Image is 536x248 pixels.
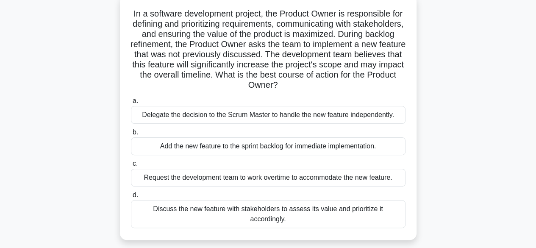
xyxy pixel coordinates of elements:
span: c. [133,160,138,167]
div: Discuss the new feature with stakeholders to assess its value and prioritize it accordingly. [131,200,405,228]
h5: In a software development project, the Product Owner is responsible for defining and prioritizing... [130,8,406,91]
span: b. [133,128,138,136]
span: d. [133,191,138,198]
span: a. [133,97,138,104]
div: Add the new feature to the sprint backlog for immediate implementation. [131,137,405,155]
div: Request the development team to work overtime to accommodate the new feature. [131,169,405,187]
div: Delegate the decision to the Scrum Master to handle the new feature independently. [131,106,405,124]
